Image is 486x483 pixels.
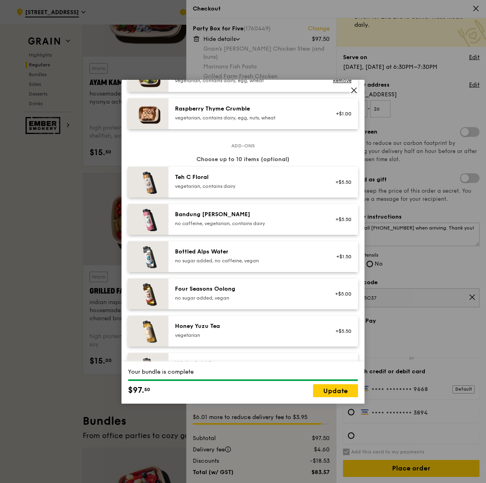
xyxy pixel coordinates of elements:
div: +$5.50 [330,179,352,185]
div: Choose up to 10 items (optional) [128,155,358,164]
div: +$1.50 [330,253,352,260]
div: +$5.50 [330,328,352,334]
a: Update [313,384,358,397]
div: Four Seasons Oolong [175,285,320,293]
div: Bandung [PERSON_NAME] [175,211,320,219]
div: +$1.00 [330,111,352,117]
img: daily_normal_HORZ-bottled-alps-water.jpg [128,241,168,272]
div: vegetarian, contains dairy, egg, wheat [175,77,320,84]
a: Remove [333,78,352,83]
div: Teh C Floral [175,173,320,181]
img: daily_normal_Raspberry_Thyme_Crumble__Horizontal_.jpg [128,98,168,129]
img: daily_normal_HORZ-bandung-gao.jpg [128,204,168,235]
div: +$5.00 [330,291,352,297]
div: no sugar added, no caffeine, vegan [175,257,320,264]
img: daily_normal_HORZ-teh-c-floral.jpg [128,167,168,198]
span: Add-ons [228,143,258,149]
span: 50 [144,386,150,393]
div: vegetarian [175,332,320,338]
div: no caffeine, vegetarian, contains dairy [175,220,320,227]
img: daily_normal_HORZ-white-cold-brew.jpg [128,353,168,384]
span: $97. [128,384,144,396]
div: Honey Yuzu Tea [175,322,320,330]
img: daily_normal_honey-yuzu-tea.jpg [128,316,168,347]
div: White Cold Brew [175,360,320,368]
img: daily_normal_HORZ-four-seasons-oolong.jpg [128,279,168,309]
div: Raspberry Thyme Crumble [175,105,320,113]
div: no sugar added, vegan [175,295,320,301]
div: vegetarian, contains dairy [175,183,320,189]
div: +$5.50 [330,216,352,223]
div: vegetarian, contains dairy, egg, nuts, wheat [175,115,320,121]
div: Bottled Alps Water [175,248,320,256]
div: Your bundle is complete [128,368,358,376]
